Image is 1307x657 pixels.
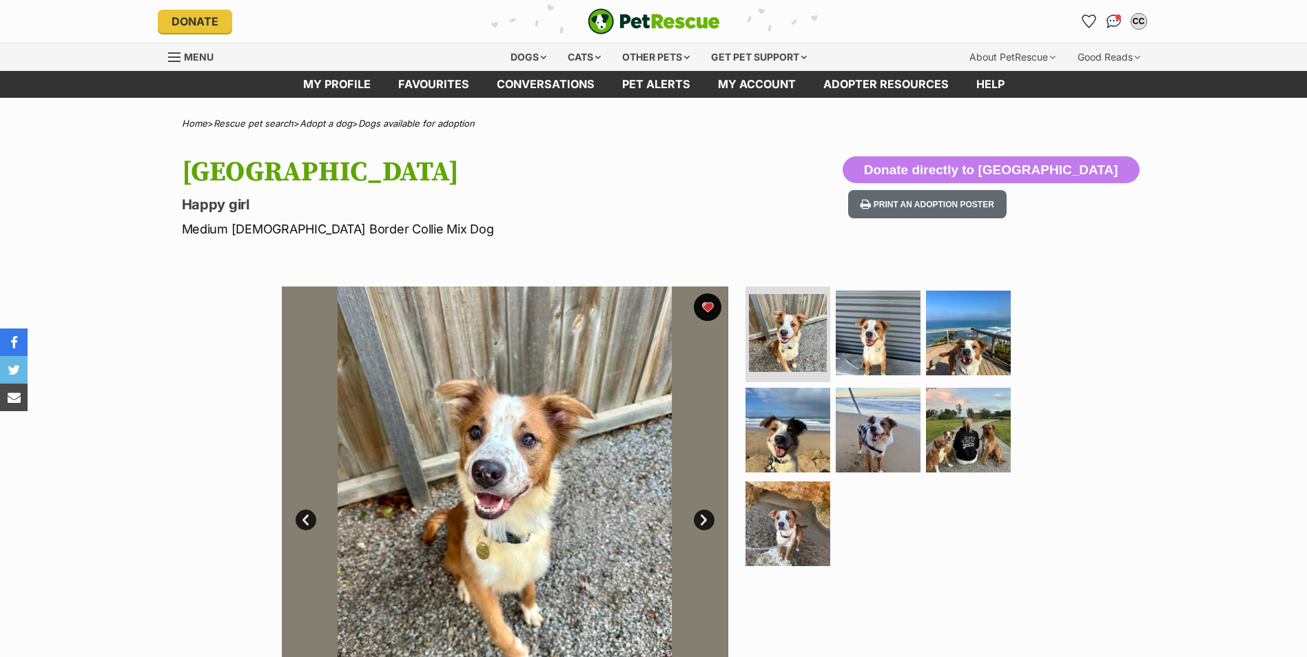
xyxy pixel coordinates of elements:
[963,71,1018,98] a: Help
[588,8,720,34] a: PetRescue
[810,71,963,98] a: Adopter resources
[843,156,1140,184] button: Donate directly to [GEOGRAPHIC_DATA]
[158,10,232,33] a: Donate
[1078,10,1100,32] a: Favourites
[613,43,699,71] div: Other pets
[182,156,765,188] h1: [GEOGRAPHIC_DATA]
[184,51,214,63] span: Menu
[147,118,1160,129] div: > > >
[1068,43,1150,71] div: Good Reads
[745,481,830,566] img: Photo of Maldives
[608,71,704,98] a: Pet alerts
[182,220,765,238] p: Medium [DEMOGRAPHIC_DATA] Border Collie Mix Dog
[694,293,721,321] button: favourite
[1128,10,1150,32] button: My account
[745,388,830,472] img: Photo of Maldives
[483,71,608,98] a: conversations
[558,43,610,71] div: Cats
[300,118,352,129] a: Adopt a dog
[1103,10,1125,32] a: Conversations
[1107,14,1121,28] img: chat-41dd97257d64d25036548639549fe6c8038ab92f7586957e7f3b1b290dea8141.svg
[358,118,475,129] a: Dogs available for adoption
[749,294,827,372] img: Photo of Maldives
[501,43,556,71] div: Dogs
[926,388,1011,472] img: Photo of Maldives
[1132,14,1146,28] div: CC
[704,71,810,98] a: My account
[289,71,384,98] a: My profile
[848,190,1007,218] button: Print an adoption poster
[926,291,1011,375] img: Photo of Maldives
[168,43,223,68] a: Menu
[182,195,765,214] p: Happy girl
[182,118,207,129] a: Home
[836,291,920,375] img: Photo of Maldives
[836,388,920,472] img: Photo of Maldives
[296,510,316,530] a: Prev
[694,510,714,530] a: Next
[960,43,1065,71] div: About PetRescue
[1078,10,1150,32] ul: Account quick links
[701,43,816,71] div: Get pet support
[588,8,720,34] img: logo-e224e6f780fb5917bec1dbf3a21bbac754714ae5b6737aabdf751b685950b380.svg
[384,71,483,98] a: Favourites
[214,118,294,129] a: Rescue pet search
